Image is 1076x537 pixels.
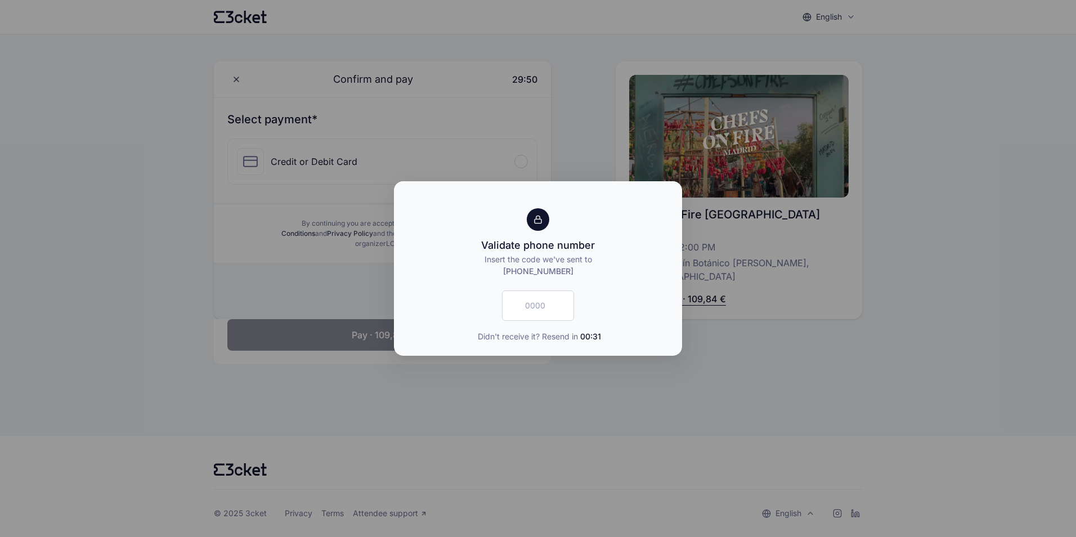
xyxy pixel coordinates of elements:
[407,253,669,277] p: Insert the code we've sent to
[580,332,601,341] span: 00:31
[478,330,601,342] span: Didn't receive it? Resend in
[503,266,573,276] span: [PHONE_NUMBER]
[502,290,574,321] input: 0000
[481,238,595,253] div: Validate phone number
